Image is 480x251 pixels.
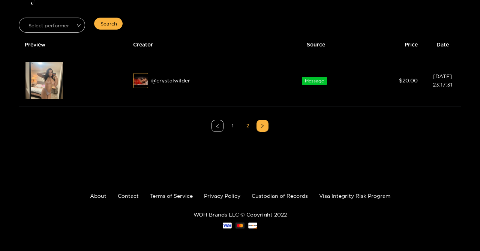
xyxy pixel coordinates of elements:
[211,120,223,132] button: left
[118,193,139,199] a: Contact
[215,124,220,128] span: left
[204,193,240,199] a: Privacy Policy
[211,120,223,132] li: Previous Page
[227,120,238,131] a: 1
[256,120,268,132] li: Next Page
[433,73,452,87] span: [DATE] 23:17:31
[127,34,273,55] th: Creator
[90,193,106,199] a: About
[150,193,193,199] a: Terms of Service
[256,120,268,132] button: right
[241,120,253,132] li: 2
[226,120,238,132] li: 1
[252,193,308,199] a: Custodian of Records
[302,77,327,85] span: Message
[273,34,358,55] th: Source
[94,18,123,30] button: Search
[133,73,148,88] img: z18dr-whatsapp-image-2024-08-20-at-4-05-19-pm.jpeg
[19,34,127,55] th: Preview
[242,120,253,131] a: 2
[133,73,267,88] div: @ crystalwilder
[358,34,424,55] th: Price
[399,78,418,83] span: $ 20.00
[319,193,390,199] a: Visa Integrity Risk Program
[260,124,265,128] span: right
[424,34,461,55] th: Date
